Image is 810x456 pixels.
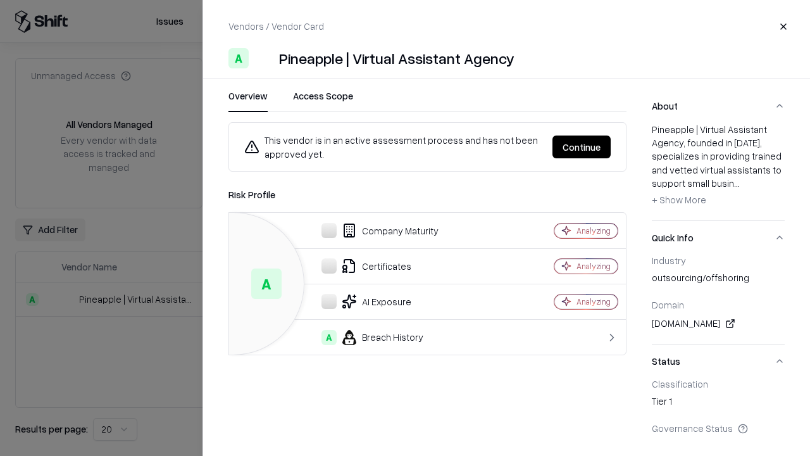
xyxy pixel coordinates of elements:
div: Classification [652,378,785,389]
button: + Show More [652,190,706,210]
div: Industry [652,255,785,266]
p: Vendors / Vendor Card [228,20,324,33]
div: About [652,123,785,220]
div: A [228,48,249,68]
div: Risk Profile [228,187,626,202]
div: Analyzing [576,225,611,236]
img: Pineapple | Virtual Assistant Agency [254,48,274,68]
div: Pineapple | Virtual Assistant Agency [279,48,514,68]
div: outsourcing/offshoring [652,271,785,289]
div: [DOMAIN_NAME] [652,316,785,331]
div: Certificates [239,258,510,274]
div: Analyzing [576,296,611,307]
div: AI Exposure [239,294,510,309]
span: ... [734,177,740,189]
button: Status [652,345,785,378]
button: Continue [552,136,611,158]
div: Analyzing [576,261,611,272]
div: Governance Status [652,422,785,434]
div: Tier 1 [652,395,785,412]
button: About [652,89,785,123]
div: Breach History [239,330,510,345]
div: Pineapple | Virtual Assistant Agency, founded in [DATE], specializes in providing trained and vet... [652,123,785,210]
div: A [321,330,337,345]
div: Quick Info [652,255,785,344]
div: This vendor is in an active assessment process and has not been approved yet. [244,133,542,161]
span: + Show More [652,194,706,205]
button: Quick Info [652,221,785,255]
button: Access Scope [293,89,353,112]
button: Overview [228,89,268,112]
div: Company Maturity [239,223,510,238]
div: Domain [652,299,785,310]
div: A [251,269,282,299]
